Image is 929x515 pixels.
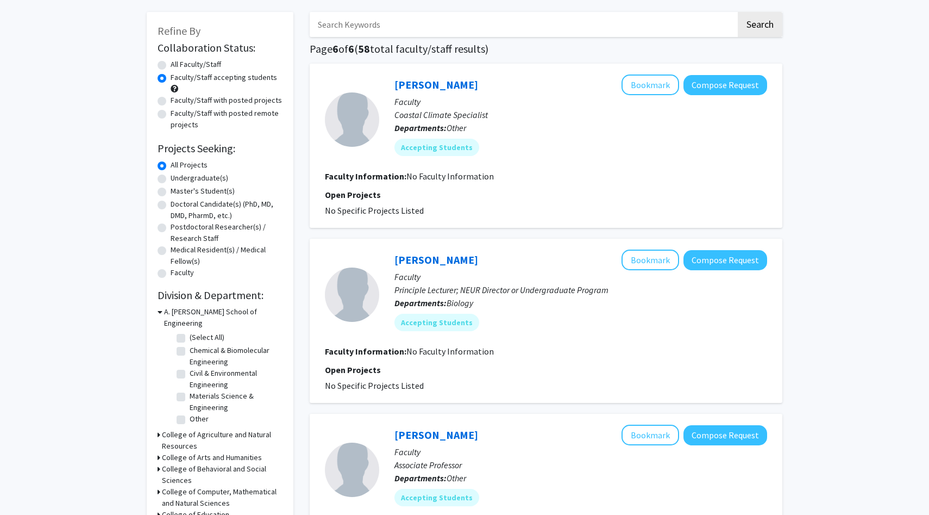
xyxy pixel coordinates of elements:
[622,250,679,270] button: Add Hilary Bierman to Bookmarks
[310,12,736,37] input: Search Keywords
[171,244,283,267] label: Medical Resident(s) / Medical Fellow(s)
[683,425,767,445] button: Compose Request to Elisa Gironzetti
[171,198,283,221] label: Doctoral Candidate(s) (PhD, MD, DMD, PharmD, etc.)
[394,489,479,506] mat-chip: Accepting Students
[171,185,235,197] label: Master's Student(s)
[394,139,479,156] mat-chip: Accepting Students
[164,306,283,329] h3: A. [PERSON_NAME] School of Engineering
[171,267,194,278] label: Faculty
[162,486,283,509] h3: College of Computer, Mathematical and Natural Sciences
[622,425,679,445] button: Add Elisa Gironzetti to Bookmarks
[406,346,494,357] span: No Faculty Information
[310,42,782,55] h1: Page of ( total faculty/staff results)
[162,429,283,452] h3: College of Agriculture and Natural Resources
[394,122,447,133] b: Departments:
[738,12,782,37] button: Search
[8,466,46,507] iframe: Chat
[447,122,466,133] span: Other
[158,142,283,155] h2: Projects Seeking:
[394,78,478,91] a: [PERSON_NAME]
[358,42,370,55] span: 58
[683,75,767,95] button: Compose Request to Kayle Krieg
[171,108,283,131] label: Faculty/Staff with posted remote projects
[171,159,208,171] label: All Projects
[394,428,478,442] a: [PERSON_NAME]
[171,172,228,184] label: Undergraduate(s)
[394,95,767,108] p: Faculty
[171,95,282,106] label: Faculty/Staff with posted projects
[190,413,209,425] label: Other
[190,345,280,368] label: Chemical & Biomolecular Engineering
[447,297,473,308] span: Biology
[406,171,494,182] span: No Faculty Information
[325,380,424,391] span: No Specific Projects Listed
[394,445,767,458] p: Faculty
[348,42,354,55] span: 6
[447,473,466,483] span: Other
[394,270,767,283] p: Faculty
[171,59,221,70] label: All Faculty/Staff
[683,250,767,270] button: Compose Request to Hilary Bierman
[325,346,406,357] b: Faculty Information:
[190,368,280,390] label: Civil & Environmental Engineering
[394,314,479,331] mat-chip: Accepting Students
[158,24,200,38] span: Refine By
[394,108,767,121] p: Coastal Climate Specialist
[394,283,767,296] p: Principle Lecturer; NEUR Director or Undergraduate Program
[325,171,406,182] b: Faculty Information:
[162,452,262,463] h3: College of Arts and Humanities
[162,463,283,486] h3: College of Behavioral and Social Sciences
[394,253,478,266] a: [PERSON_NAME]
[158,41,283,54] h2: Collaboration Status:
[325,205,424,216] span: No Specific Projects Listed
[171,72,277,83] label: Faculty/Staff accepting students
[394,473,447,483] b: Departments:
[190,332,224,343] label: (Select All)
[394,458,767,471] p: Associate Professor
[332,42,338,55] span: 6
[190,390,280,413] label: Materials Science & Engineering
[394,297,447,308] b: Departments:
[325,363,767,376] p: Open Projects
[158,289,283,302] h2: Division & Department:
[171,221,283,244] label: Postdoctoral Researcher(s) / Research Staff
[622,75,679,95] button: Add Kayle Krieg to Bookmarks
[325,188,767,201] p: Open Projects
